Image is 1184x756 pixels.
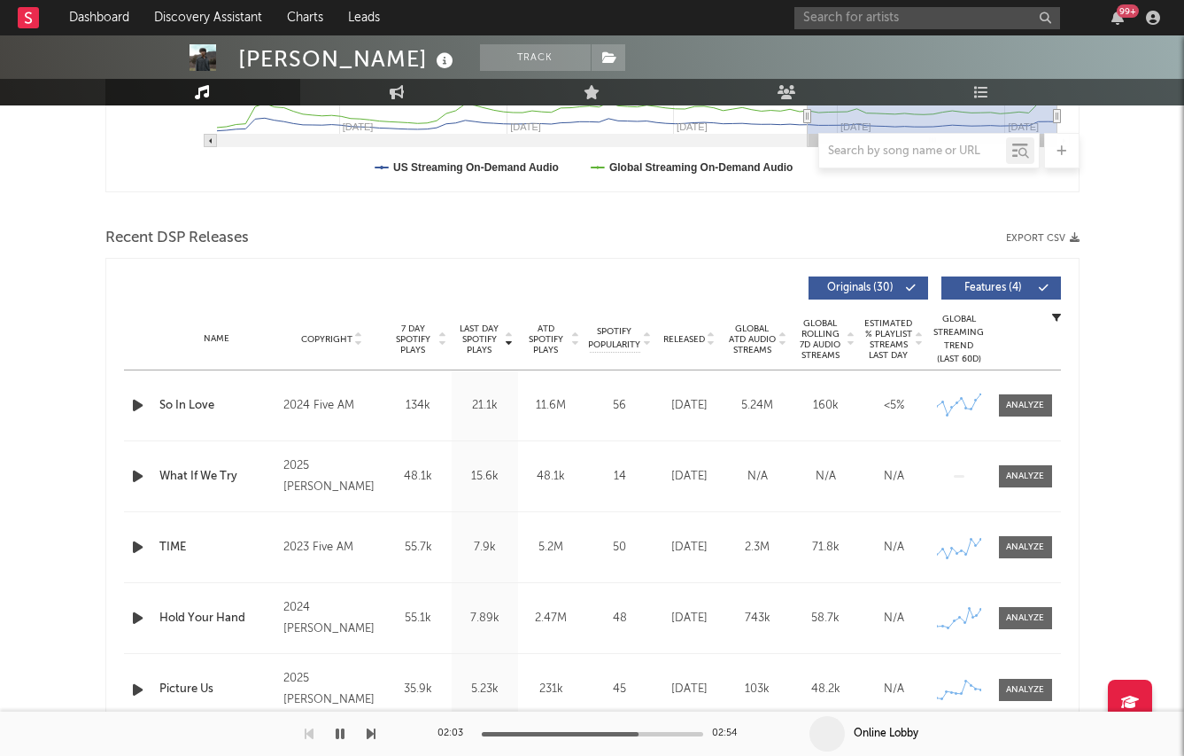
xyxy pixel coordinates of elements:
[390,539,447,557] div: 55.7k
[159,610,275,627] a: Hold Your Hand
[159,468,275,486] a: What If We Try
[796,610,855,627] div: 58.7k
[589,468,651,486] div: 14
[456,681,514,698] div: 5.23k
[864,539,924,557] div: N/A
[390,610,447,627] div: 55.1k
[953,283,1034,293] span: Features ( 4 )
[712,723,747,744] div: 02:54
[105,228,249,249] span: Recent DSP Releases
[283,456,380,498] div: 2025 [PERSON_NAME]
[283,537,380,558] div: 2023 Five AM
[660,681,719,698] div: [DATE]
[456,323,503,355] span: Last Day Spotify Plays
[864,610,924,627] div: N/A
[796,318,845,361] span: Global Rolling 7D Audio Streams
[864,468,924,486] div: N/A
[1111,11,1124,25] button: 99+
[728,539,787,557] div: 2.3M
[390,397,447,415] div: 134k
[480,44,591,71] button: Track
[819,144,1006,159] input: Search by song name or URL
[660,539,719,557] div: [DATE]
[588,325,640,352] span: Spotify Popularity
[283,597,380,640] div: 2024 [PERSON_NAME]
[864,681,924,698] div: N/A
[660,468,719,486] div: [DATE]
[796,397,855,415] div: 160k
[283,668,380,711] div: 2025 [PERSON_NAME]
[864,318,913,361] span: Estimated % Playlist Streams Last Day
[854,726,918,742] div: Online Lobby
[522,539,580,557] div: 5.2M
[796,539,855,557] div: 71.8k
[522,323,569,355] span: ATD Spotify Plays
[437,723,473,744] div: 02:03
[159,681,275,698] a: Picture Us
[456,397,514,415] div: 21.1k
[809,277,928,300] button: Originals(30)
[796,468,855,486] div: N/A
[728,397,787,415] div: 5.24M
[660,610,719,627] div: [DATE]
[159,397,275,415] a: So In Love
[941,277,1061,300] button: Features(4)
[390,681,447,698] div: 35.9k
[390,468,447,486] div: 48.1k
[456,468,514,486] div: 15.6k
[728,610,787,627] div: 743k
[456,610,514,627] div: 7.89k
[864,397,924,415] div: <5%
[663,334,705,345] span: Released
[794,7,1060,29] input: Search for artists
[522,681,580,698] div: 231k
[728,323,777,355] span: Global ATD Audio Streams
[301,334,352,345] span: Copyright
[159,539,275,557] a: TIME
[522,397,580,415] div: 11.6M
[820,283,902,293] span: Originals ( 30 )
[589,397,651,415] div: 56
[238,44,458,74] div: [PERSON_NAME]
[1006,233,1080,244] button: Export CSV
[932,313,986,366] div: Global Streaming Trend (Last 60D)
[522,468,580,486] div: 48.1k
[522,610,580,627] div: 2.47M
[660,397,719,415] div: [DATE]
[283,395,380,417] div: 2024 Five AM
[728,681,787,698] div: 103k
[589,681,651,698] div: 45
[159,332,275,346] div: Name
[589,610,651,627] div: 48
[728,468,787,486] div: N/A
[390,323,437,355] span: 7 Day Spotify Plays
[1117,4,1139,18] div: 99 +
[796,681,855,698] div: 48.2k
[456,539,514,557] div: 7.9k
[589,539,651,557] div: 50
